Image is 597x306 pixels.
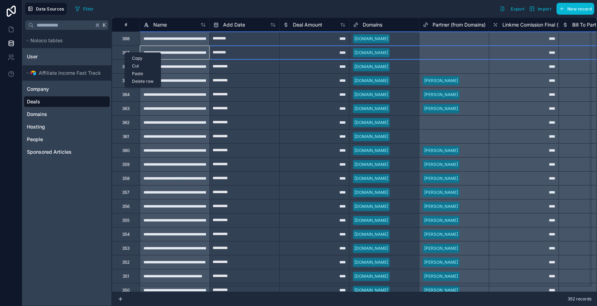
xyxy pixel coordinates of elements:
button: Import [527,3,554,15]
div: 363 [122,106,130,111]
span: Filter [83,6,94,12]
div: [DOMAIN_NAME] [354,92,388,98]
span: 352 records [568,296,591,302]
button: Data Sources [25,3,67,15]
div: [DOMAIN_NAME] [354,217,388,224]
div: [DOMAIN_NAME] [354,161,388,168]
div: [DOMAIN_NAME] [354,231,388,238]
div: 356 [122,204,130,209]
div: Delete row [125,78,161,85]
div: 360 [122,148,130,153]
span: Export [511,6,524,12]
div: 368 [122,36,130,42]
div: Cut [125,62,161,70]
div: Copy [125,54,161,62]
div: 355 [122,218,130,223]
button: New record [557,3,594,15]
div: 366 [122,64,130,70]
div: # [117,22,134,27]
span: K [102,23,107,28]
div: 364 [122,92,130,97]
div: 351 [123,274,129,279]
span: Linkme Comission Final (from Domains) [502,21,591,28]
div: [DOMAIN_NAME] [354,36,388,42]
div: [DOMAIN_NAME] [354,259,388,265]
div: [DOMAIN_NAME] [354,203,388,210]
div: 353 [122,246,130,251]
div: 367 [122,50,130,56]
span: Add Date [223,21,245,28]
div: 358 [122,176,130,181]
button: Export [497,3,527,15]
span: New record [567,6,592,12]
a: New record [554,3,594,15]
div: [DOMAIN_NAME] [354,105,388,112]
button: Filter [72,3,96,14]
div: [DOMAIN_NAME] [354,78,388,84]
div: [DOMAIN_NAME] [354,273,388,279]
div: [DOMAIN_NAME] [354,64,388,70]
div: [DOMAIN_NAME] [354,50,388,56]
div: 361 [123,134,129,139]
span: Name [153,21,167,28]
span: Domains [363,21,382,28]
span: Partner (from Domains) [433,21,486,28]
div: 362 [122,120,130,125]
div: 354 [122,232,130,237]
div: Paste [125,70,161,78]
span: Import [538,6,551,12]
div: [DOMAIN_NAME] [354,175,388,182]
span: Deal Amount [293,21,322,28]
div: 357 [122,190,130,195]
div: 365 [122,78,130,83]
div: [DOMAIN_NAME] [354,133,388,140]
div: 350 [122,287,130,293]
div: [DOMAIN_NAME] [354,287,388,293]
div: 352 [122,260,130,265]
span: Data Sources [36,6,64,12]
div: [DOMAIN_NAME] [354,119,388,126]
div: 359 [122,162,130,167]
div: [DOMAIN_NAME] [354,189,388,196]
div: [DOMAIN_NAME] [354,245,388,252]
div: [DOMAIN_NAME] [354,147,388,154]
